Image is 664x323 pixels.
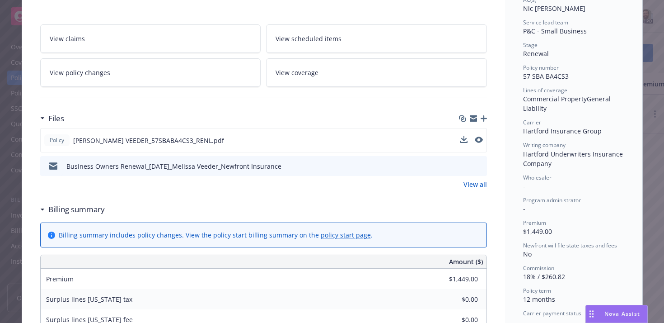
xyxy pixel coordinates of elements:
[523,272,565,281] span: 18% / $260.82
[50,34,85,43] span: View claims
[523,141,566,149] span: Writing company
[449,257,483,266] span: Amount ($)
[586,305,597,323] div: Drag to move
[40,204,105,215] div: Billing summary
[321,231,371,239] a: policy start page
[523,86,567,94] span: Lines of coverage
[425,293,483,306] input: 0.00
[523,250,532,258] span: No
[523,204,525,213] span: -
[475,137,483,143] button: preview file
[523,242,617,249] span: Newfront will file state taxes and fees
[266,24,487,53] a: View scheduled items
[523,127,602,135] span: Hartford Insurance Group
[66,161,281,171] div: Business Owners Renewal_[DATE]_Melissa Veeder_Newfront Insurance
[266,58,487,87] a: View coverage
[523,174,552,181] span: Wholesaler
[523,287,551,294] span: Policy term
[523,49,549,58] span: Renewal
[460,136,468,145] button: download file
[523,72,569,81] span: 57 SBA BA4CS3
[523,27,587,35] span: P&C - Small Business
[460,136,468,143] button: download file
[276,68,318,77] span: View coverage
[523,64,559,71] span: Policy number
[425,272,483,286] input: 0.00
[276,34,341,43] span: View scheduled items
[46,275,74,283] span: Premium
[523,19,568,26] span: Service lead team
[40,58,261,87] a: View policy changes
[475,161,483,171] button: preview file
[40,113,64,124] div: Files
[523,219,546,227] span: Premium
[523,264,554,272] span: Commission
[48,204,105,215] h3: Billing summary
[523,196,581,204] span: Program administrator
[461,161,468,171] button: download file
[40,24,261,53] a: View claims
[523,227,552,236] span: $1,449.00
[523,309,581,317] span: Carrier payment status
[475,136,483,145] button: preview file
[523,4,585,13] span: Nic [PERSON_NAME]
[463,180,487,189] a: View all
[48,136,66,144] span: Policy
[523,95,587,103] span: Commercial Property
[523,119,541,126] span: Carrier
[585,305,648,323] button: Nova Assist
[604,310,640,318] span: Nova Assist
[48,113,64,124] h3: Files
[523,41,538,49] span: Stage
[59,230,373,240] div: Billing summary includes policy changes. View the policy start billing summary on the .
[50,68,110,77] span: View policy changes
[523,95,613,113] span: General Liability
[73,136,224,145] span: [PERSON_NAME] VEEDER_57SBABA4CS3_RENL.pdf
[523,150,625,168] span: Hartford Underwriters Insurance Company
[523,295,555,304] span: 12 months
[46,295,132,304] span: Surplus lines [US_STATE] tax
[523,182,525,190] span: -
